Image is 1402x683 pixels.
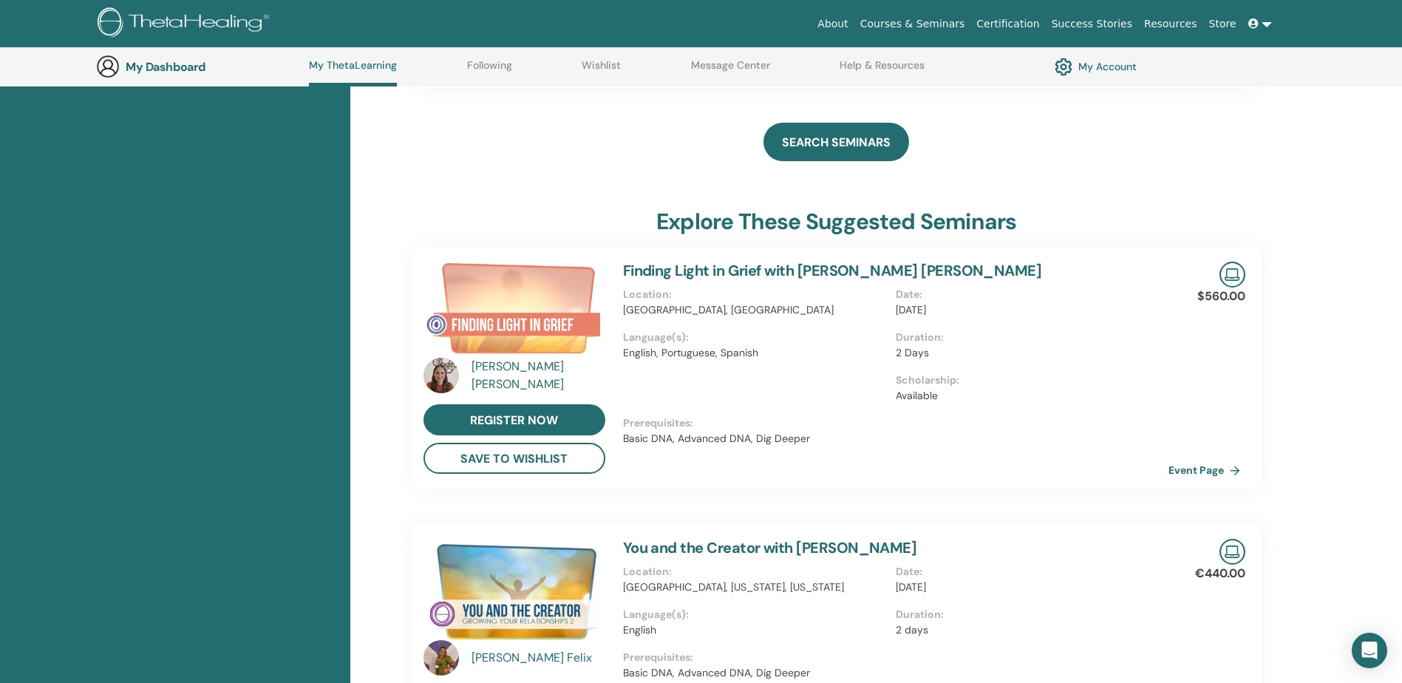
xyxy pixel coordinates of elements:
[691,59,770,83] a: Message Center
[623,345,887,361] p: English, Portuguese, Spanish
[1046,10,1138,38] a: Success Stories
[623,580,887,595] p: [GEOGRAPHIC_DATA], [US_STATE], [US_STATE]
[1197,288,1245,305] p: $560.00
[423,539,605,644] img: You and the Creator
[423,358,459,393] img: default.jpg
[1219,262,1245,288] img: Live Online Seminar
[854,10,971,38] a: Courses & Seminars
[623,538,917,557] a: You and the Creator with [PERSON_NAME]
[623,415,1168,431] p: Prerequisites :
[896,564,1160,580] p: Date :
[623,650,1168,665] p: Prerequisites :
[1055,54,1072,79] img: cog.svg
[896,580,1160,595] p: [DATE]
[623,665,1168,681] p: Basic DNA, Advanced DNA, Dig Deeper
[896,607,1160,622] p: Duration :
[782,135,891,150] span: SEARCH SEMINARS
[472,649,608,667] a: [PERSON_NAME] Felix
[423,640,459,676] img: default.jpg
[1352,633,1387,668] div: Open Intercom Messenger
[98,7,274,41] img: logo.png
[896,330,1160,345] p: Duration :
[582,59,621,83] a: Wishlist
[467,59,512,83] a: Following
[1055,54,1137,79] a: My Account
[1138,10,1203,38] a: Resources
[1195,565,1245,582] p: €440.00
[623,261,1042,280] a: Finding Light in Grief with [PERSON_NAME] [PERSON_NAME]
[1168,459,1246,481] a: Event Page
[126,60,273,74] h3: My Dashboard
[840,59,925,83] a: Help & Resources
[623,622,887,638] p: English
[623,431,1168,446] p: Basic DNA, Advanced DNA, Dig Deeper
[970,10,1045,38] a: Certification
[623,330,887,345] p: Language(s) :
[896,622,1160,638] p: 2 days
[1219,539,1245,565] img: Live Online Seminar
[472,358,608,393] a: [PERSON_NAME] [PERSON_NAME]
[623,302,887,318] p: [GEOGRAPHIC_DATA], [GEOGRAPHIC_DATA]
[896,345,1160,361] p: 2 Days
[423,262,605,363] img: Finding Light in Grief
[811,10,854,38] a: About
[309,59,397,86] a: My ThetaLearning
[423,443,605,474] button: save to wishlist
[896,302,1160,318] p: [DATE]
[623,564,887,580] p: Location :
[1203,10,1242,38] a: Store
[623,607,887,622] p: Language(s) :
[470,412,558,428] span: register now
[423,404,605,435] a: register now
[896,373,1160,388] p: Scholarship :
[623,287,887,302] p: Location :
[763,123,909,161] a: SEARCH SEMINARS
[896,388,1160,404] p: Available
[896,287,1160,302] p: Date :
[656,208,1016,235] h3: explore these suggested seminars
[96,55,120,78] img: generic-user-icon.jpg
